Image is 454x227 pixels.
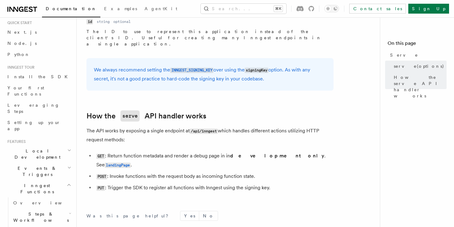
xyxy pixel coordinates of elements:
a: Serve [388,49,447,61]
dd: string [97,19,110,24]
code: signingKey [245,68,268,73]
a: Contact sales [349,4,406,14]
code: landingPage [105,163,131,168]
span: Examples [104,6,137,11]
button: Toggle dark mode [324,5,339,12]
span: AgentKit [145,6,177,11]
span: Next.js [7,30,37,35]
span: Documentation [46,6,97,11]
span: Your first Functions [7,85,44,96]
span: Serve [390,52,418,58]
code: INNGEST_SIGNING_KEY [170,68,213,73]
p: We always recommend setting the over using the option. As with any secret, it's not a good practi... [94,66,326,83]
dd: optional [113,19,131,24]
a: Your first Functions [5,82,73,100]
button: Steps & Workflows [11,208,73,226]
button: Inngest Functions [5,180,73,197]
a: How the serve API handler works [391,72,447,101]
button: No [199,211,218,221]
span: Events & Triggers [5,165,67,178]
strong: development only [230,153,324,159]
a: Documentation [42,2,100,17]
a: Sign Up [408,4,449,14]
span: Features [5,139,26,144]
a: Next.js [5,27,73,38]
span: Node.js [7,41,37,46]
span: How the serve API handler works [394,74,447,99]
code: id [86,19,93,24]
span: Leveraging Steps [7,103,60,114]
span: Local Development [5,148,67,160]
code: GET [96,154,105,159]
code: PUT [96,186,105,191]
a: Python [5,49,73,60]
span: Overview [13,200,77,205]
a: Overview [11,197,73,208]
a: Node.js [5,38,73,49]
p: The API works by exposing a single endpoint at which handles different actions utilizing HTTP req... [86,126,334,144]
kbd: ⌘K [274,6,283,12]
a: AgentKit [141,2,181,17]
code: serve [120,110,140,122]
li: : Trigger the SDK to register all functions with Inngest using the signing key. [95,183,334,192]
span: Inngest tour [5,65,35,70]
a: Leveraging Steps [5,100,73,117]
button: Search...⌘K [201,4,286,14]
span: Python [7,52,30,57]
span: Install the SDK [7,74,71,79]
a: landingPage [105,162,131,168]
a: INNGEST_SIGNING_KEY [170,67,213,73]
li: : Invoke functions with the request body as incoming function state. [95,172,334,181]
span: Steps & Workflows [11,211,69,223]
button: Yes [180,211,199,221]
li: : Return function metadata and render a debug page in in . See . [95,152,334,169]
h4: On this page [388,40,447,49]
p: Was this page helpful? [86,213,173,219]
code: POST [96,174,107,179]
button: Events & Triggers [5,163,73,180]
span: Inngest Functions [5,182,67,195]
code: /api/inngest [190,129,218,134]
a: Examples [100,2,141,17]
a: serve(options) [391,61,447,72]
span: serve(options) [394,63,444,69]
a: Install the SDK [5,71,73,82]
span: Quick start [5,20,32,25]
p: The ID to use to represent this application instead of the client's ID. Useful for creating many ... [86,28,324,47]
a: How theserveAPI handler works [86,110,206,122]
a: Setting up your app [5,117,73,134]
button: Local Development [5,145,73,163]
span: Setting up your app [7,120,61,131]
